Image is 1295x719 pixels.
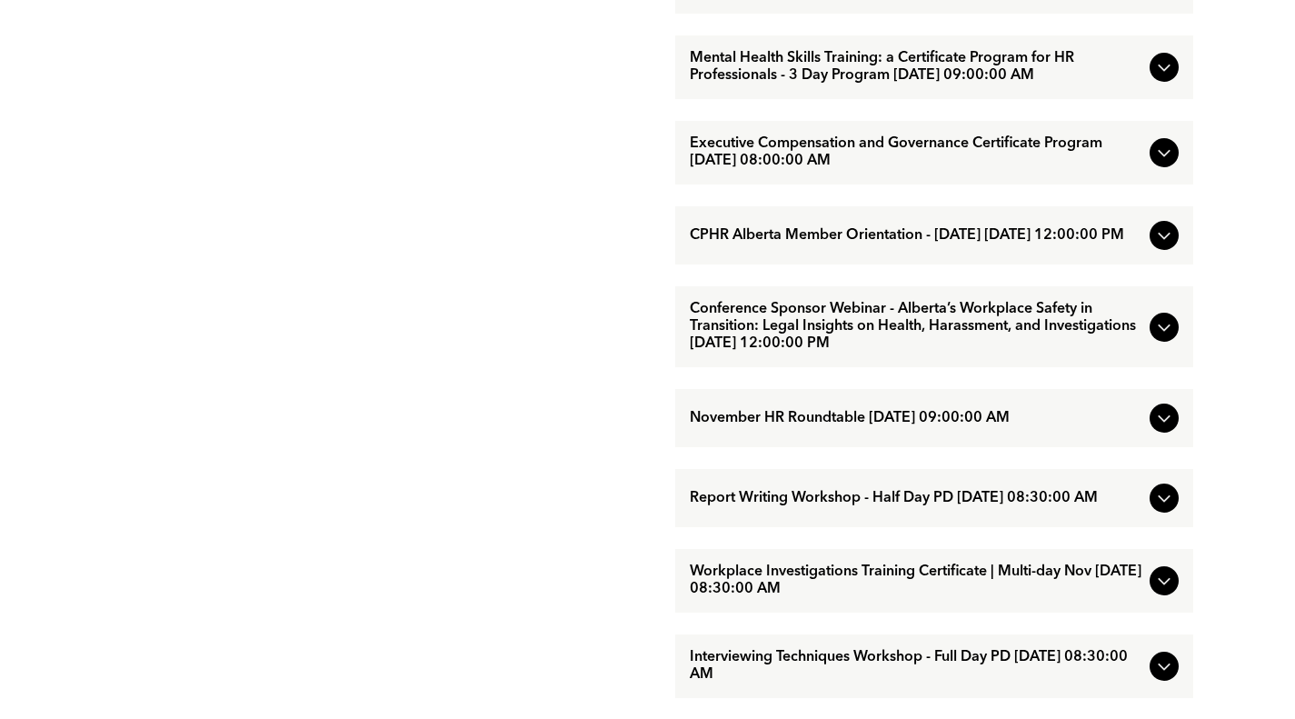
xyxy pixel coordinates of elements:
[690,135,1142,170] span: Executive Compensation and Governance Certificate Program [DATE] 08:00:00 AM
[690,564,1142,598] span: Workplace Investigations Training Certificate | Multi-day Nov [DATE] 08:30:00 AM
[690,649,1142,684] span: Interviewing Techniques Workshop - Full Day PD [DATE] 08:30:00 AM
[690,410,1142,427] span: November HR Roundtable [DATE] 09:00:00 AM
[690,227,1142,245] span: CPHR Alberta Member Orientation - [DATE] [DATE] 12:00:00 PM
[690,301,1142,353] span: Conference Sponsor Webinar - Alberta’s Workplace Safety in Transition: Legal Insights on Health, ...
[690,490,1142,507] span: Report Writing Workshop - Half Day PD [DATE] 08:30:00 AM
[690,50,1142,85] span: Mental Health Skills Training: a Certificate Program for HR Professionals - 3 Day Program [DATE] ...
